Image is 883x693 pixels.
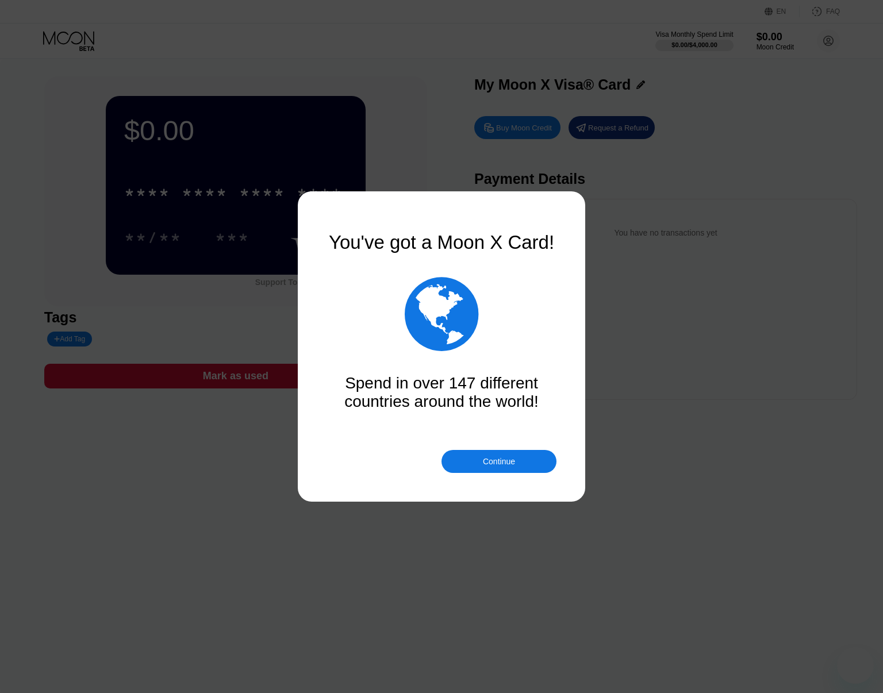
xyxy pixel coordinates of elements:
div: Spend in over 147 different countries around the world! [327,374,556,411]
div: Continue [483,457,515,466]
div: You've got a Moon X Card! [327,232,556,253]
div:  [327,271,556,357]
iframe: Button to launch messaging window [837,647,874,684]
div:  [405,271,479,357]
div: Continue [441,450,556,473]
